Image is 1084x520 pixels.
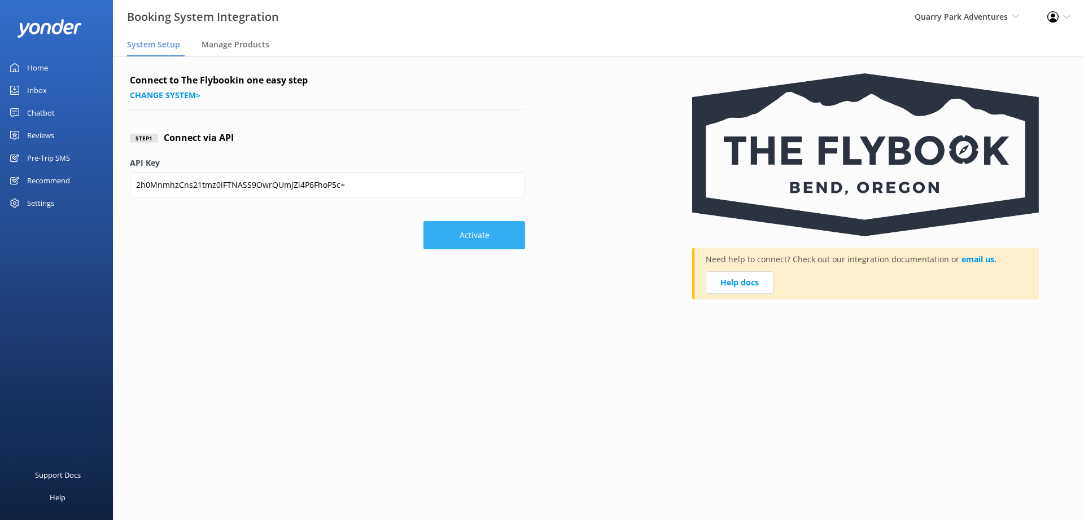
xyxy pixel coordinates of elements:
[17,19,82,38] img: yonder-white-logo.png
[27,56,48,79] div: Home
[27,124,54,147] div: Reviews
[35,464,81,486] div: Support Docs
[164,131,234,146] h4: Connect via API
[130,157,525,169] label: API Key
[27,169,70,192] div: Recommend
[202,39,269,50] span: Manage Products
[127,39,180,50] span: System Setup
[50,486,65,509] div: Help
[27,79,47,102] div: Inbox
[130,134,158,143] div: Step 1
[423,221,525,249] button: Activate
[915,11,1008,22] span: Quarry Park Adventures
[706,271,773,294] a: Help docs
[27,102,55,124] div: Chatbot
[130,172,525,197] input: API Key
[130,73,525,88] h4: Connect to The Flybook in one easy step
[27,147,70,169] div: Pre-Trip SMS
[127,8,279,26] h3: Booking System Integration
[961,254,996,265] a: email us.
[706,253,996,271] p: Need help to connect? Check out our integration documentation or
[130,90,200,100] a: Change system>
[692,73,1039,236] img: flybook_logo.png
[27,192,54,214] div: Settings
